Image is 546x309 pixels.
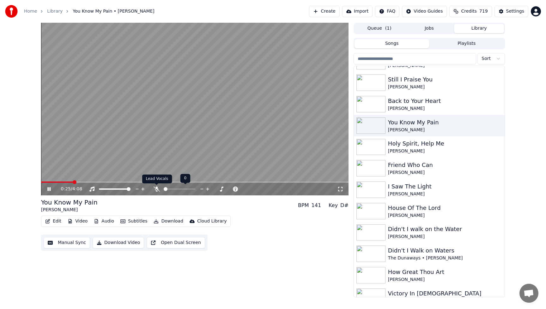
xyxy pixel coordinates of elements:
div: I Saw The Light [388,182,502,191]
div: 0 [180,174,191,183]
a: Home [24,8,37,15]
div: / [61,186,76,192]
a: Open chat [519,284,538,303]
div: [PERSON_NAME] [388,191,502,197]
div: The Dunaways • [PERSON_NAME] [388,255,502,261]
div: Victory In [DEMOGRAPHIC_DATA] [388,289,502,298]
div: [PERSON_NAME] [388,212,502,219]
button: Video [65,217,90,226]
span: ( 1 ) [385,25,391,32]
div: [PERSON_NAME] [388,127,502,133]
button: Subtitles [118,217,150,226]
div: You Know My Pain [41,198,98,207]
div: Still I Praise You [388,75,502,84]
div: Holy Spirit, Help Me [388,139,502,148]
button: Manual Sync [44,237,90,248]
button: Open Dual Screen [147,237,205,248]
nav: breadcrumb [24,8,155,15]
div: 141 [312,202,321,209]
div: D# [340,202,349,209]
button: Credits719 [449,6,492,17]
div: You Know My Pain [388,118,502,127]
a: Library [47,8,63,15]
button: Library [454,24,504,33]
button: Audio [91,217,117,226]
span: 719 [479,8,488,15]
button: Download Video [93,237,144,248]
div: Friend Who Can [388,161,502,169]
button: Create [309,6,340,17]
div: [PERSON_NAME] [388,62,502,69]
button: Import [342,6,373,17]
button: Edit [43,217,64,226]
div: Key [329,202,338,209]
button: FAQ [375,6,399,17]
div: [PERSON_NAME] [388,169,502,176]
div: [PERSON_NAME] [388,276,502,283]
div: [PERSON_NAME] [388,105,502,112]
button: Video Guides [402,6,447,17]
span: You Know My Pain • [PERSON_NAME] [73,8,155,15]
div: Back to Your Heart [388,97,502,105]
div: [PERSON_NAME] [388,234,502,240]
div: Didn't I walk on the Water [388,225,502,234]
button: Playlists [429,39,504,48]
span: 4:08 [72,186,82,192]
div: [PERSON_NAME] [388,148,502,154]
img: youka [5,5,18,18]
button: Download [151,217,186,226]
div: Cloud Library [197,218,227,224]
div: House Of The Lord [388,204,502,212]
button: Songs [355,39,429,48]
button: Queue [355,24,404,33]
button: Settings [494,6,528,17]
div: Settings [506,8,524,15]
span: Credits [461,8,476,15]
div: BPM [298,202,309,209]
div: [PERSON_NAME] [41,207,98,213]
span: Sort [482,56,491,62]
div: Didn't I Walk on Waters [388,246,502,255]
span: 0:25 [61,186,71,192]
div: [PERSON_NAME] [388,84,502,90]
div: How Great Thou Art [388,268,502,276]
div: Lead Vocals [142,175,172,183]
button: Jobs [404,24,454,33]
